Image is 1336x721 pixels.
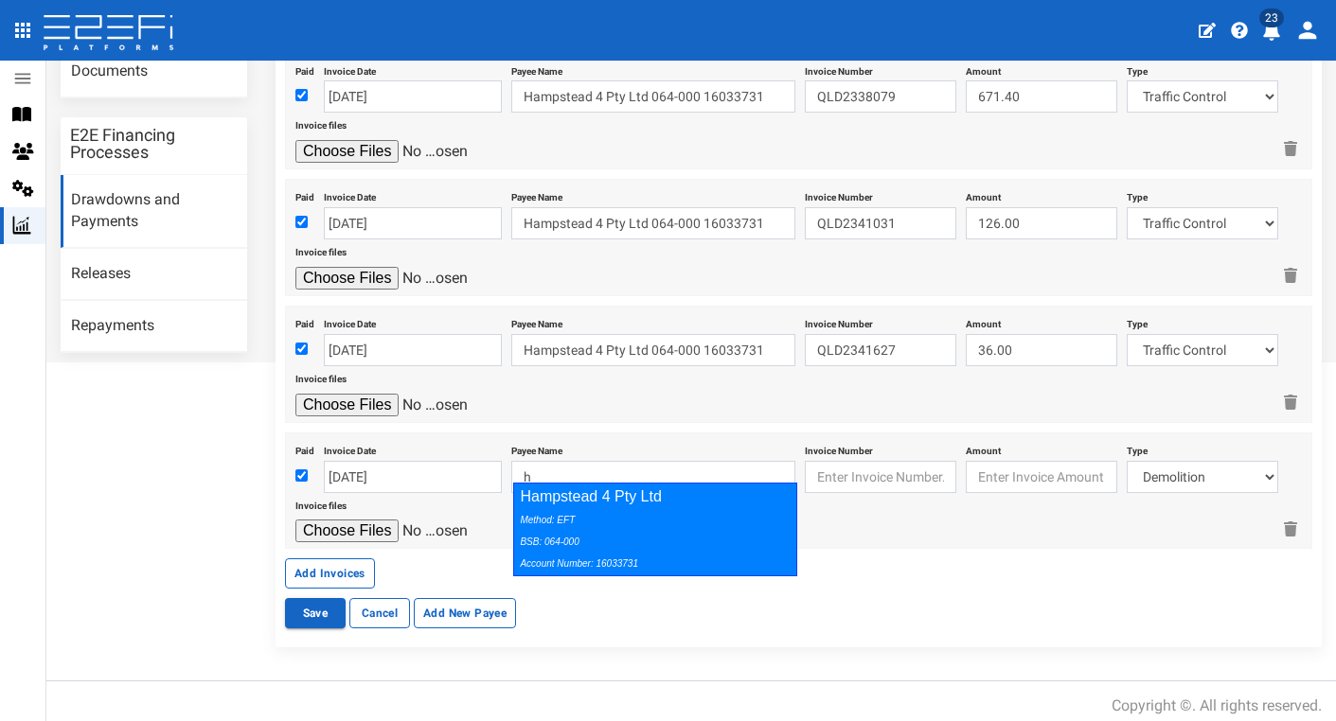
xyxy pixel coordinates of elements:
label: Invoice files [295,113,347,132]
input: Enter Invoice Number. [805,334,956,366]
label: Paid [295,59,314,79]
label: Invoice Number [805,185,873,204]
label: Type [1127,59,1148,79]
label: Invoice Number [805,311,873,331]
input: Enter Invoice Amount [966,207,1117,239]
label: Invoice files [295,239,347,259]
button: Add New Payee [414,598,516,628]
input: Enter Invoice Number. [805,207,956,239]
a: Documents [61,46,247,97]
label: Amount [966,185,1001,204]
label: Paid [295,185,314,204]
input: Enter Payee Name [511,80,795,113]
label: Payee Name [511,438,562,458]
input: Enter Payee Name [511,207,795,239]
label: Payee Name [511,311,562,331]
a: Cancel [349,598,410,628]
input: Enter Invoice Number. [805,461,956,493]
a: Repayments [61,301,247,352]
input: Enter Invoice Number. [805,80,956,113]
label: Payee Name [511,59,562,79]
label: Payee Name [511,185,562,204]
h3: E2E Financing Processes [70,127,238,161]
button: Add Invoices [285,558,375,589]
label: Invoice Date [324,59,376,79]
label: Amount [966,438,1001,458]
label: Paid [295,438,314,458]
div: Hampstead 4 Pty Ltd [513,483,797,576]
input: Enter Invoice Amount [966,461,1117,493]
label: Invoice Number [805,59,873,79]
a: Releases [61,249,247,300]
input: Enter Invoice Amount [966,80,1117,113]
input: Enter Payee Name [511,461,795,493]
label: Invoice files [295,366,347,386]
label: Type [1127,311,1148,331]
input: Enter Invoice Amount [966,334,1117,366]
i: Method: EFT BSB: 064-000 Account Number: 16033731 [520,515,638,569]
label: Amount [966,59,1001,79]
label: Invoice Date [324,438,376,458]
label: Invoice Number [805,438,873,458]
label: Invoice Date [324,185,376,204]
button: Save [285,598,346,628]
input: Enter Payee Name [511,334,795,366]
label: Invoice files [295,493,347,513]
label: Invoice Date [324,311,376,331]
label: Paid [295,311,314,331]
label: Type [1127,438,1148,458]
label: Type [1127,185,1148,204]
label: Amount [966,311,1001,331]
a: Drawdowns and Payments [61,175,247,248]
div: Copyright ©. All rights reserved. [1112,695,1322,717]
